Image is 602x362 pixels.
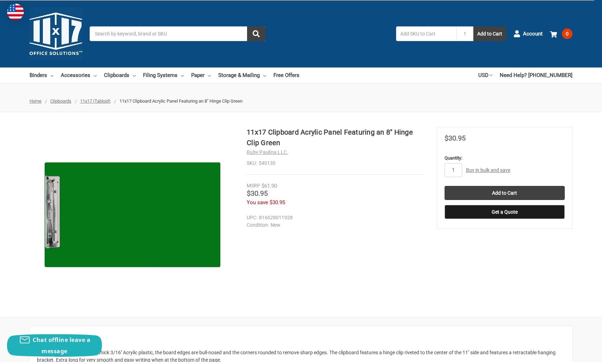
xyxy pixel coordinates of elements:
span: You save [247,199,268,206]
dd: 540130 [247,160,425,167]
a: Ruby Paulina LLC. [247,149,288,155]
button: Add to Cart [473,26,506,41]
a: Clipboards [50,98,71,104]
dt: UPC: [247,214,257,221]
a: Clipboards [104,67,136,83]
button: Chat offline leave a message [7,334,102,357]
button: Get a Quote [445,205,565,219]
dd: 816628011928 [247,214,422,221]
dd: New [247,221,422,229]
a: Accessories [61,67,97,83]
a: 11x17 (Tabloid) [80,98,111,104]
a: Filing Systems [143,67,184,83]
span: 0 [562,28,572,39]
span: $61.90 [261,183,277,189]
span: Chat offline leave a message [33,336,90,355]
input: Search by keyword, brand or SKU [90,26,265,41]
h2: Description [37,334,565,344]
input: Add to Cart [445,186,565,200]
a: 0 [550,25,572,43]
a: Paper [191,67,211,83]
img: 11x17 Clipboard Acrylic Panel Featuring an 8" Hinge Clip Green [45,127,220,303]
img: 11x17.com [30,7,82,60]
span: $30.95 [445,134,466,142]
a: Need Help? [PHONE_NUMBER] [500,67,572,83]
label: Quantity: [445,155,565,162]
span: 11x17 Clipboard Acrylic Panel Featuring an 8" Hinge Clip Green [119,98,242,104]
img: duty and tax information for United States [7,4,24,20]
span: $30.95 [270,199,285,206]
a: Storage & Mailing [218,67,266,83]
a: Binders [30,67,53,83]
a: Free Offers [273,67,299,83]
a: Buy in bulk and save [466,167,510,173]
h1: 11x17 Clipboard Acrylic Panel Featuring an 8" Hinge Clip Green [247,127,425,148]
a: USD [478,67,492,83]
span: $30.95 [247,189,268,198]
a: Account [513,25,543,43]
div: MSRP [247,182,260,189]
input: Add SKU to Cart [396,26,457,41]
span: Account [523,30,543,38]
a: Home [30,98,41,104]
iframe: Google Customer Reviews [544,343,602,362]
dt: Condition: [247,221,269,229]
dt: SKU: [247,160,257,167]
